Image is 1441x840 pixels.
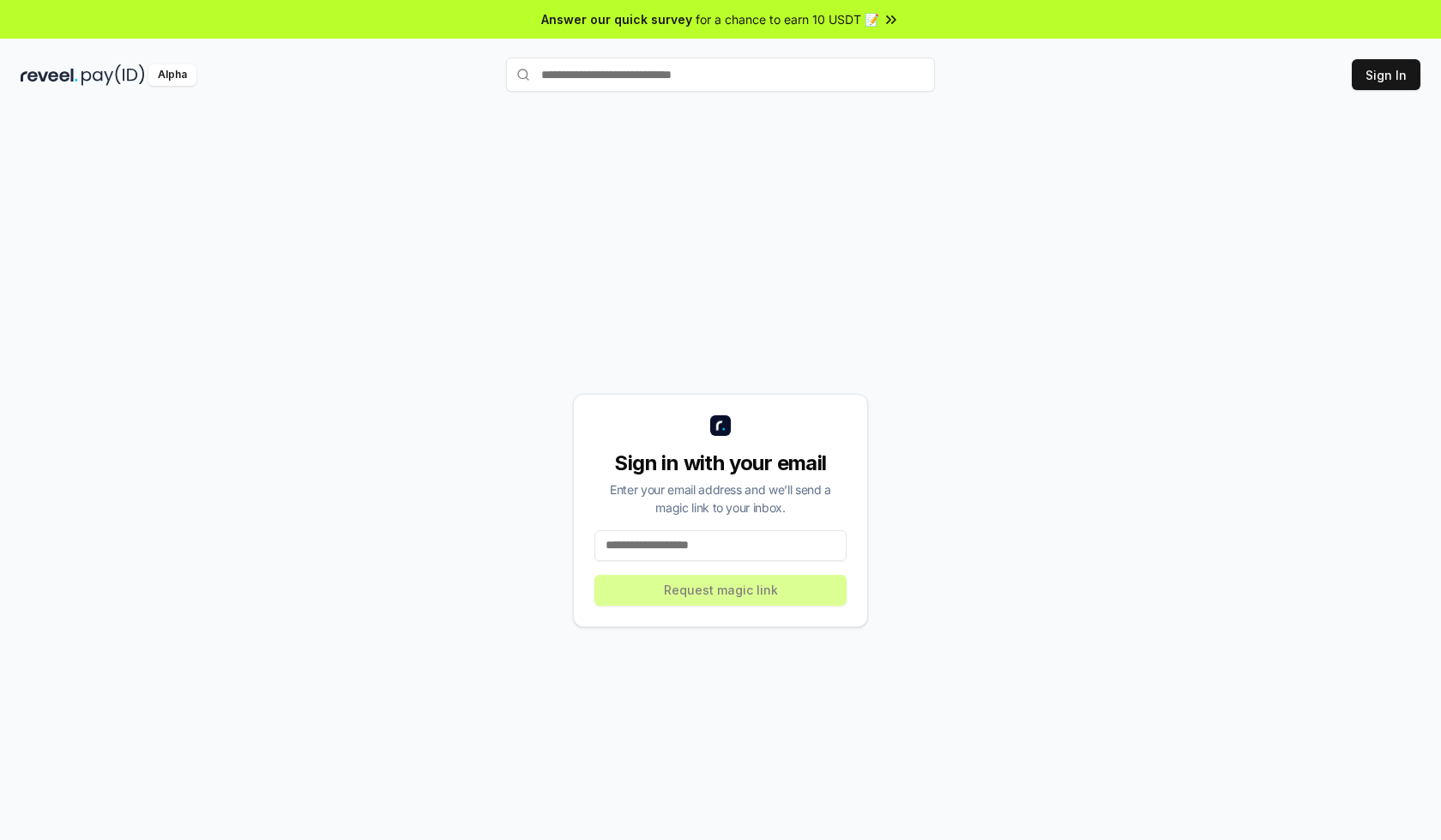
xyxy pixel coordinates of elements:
[1352,59,1420,90] button: Sign In
[696,10,879,28] span: for a chance to earn 10 USDT 📝
[81,64,145,86] img: pay_id
[148,64,196,86] div: Alpha
[594,480,847,517] div: Enter your email address and we’ll send a magic link to your inbox.
[594,450,847,477] div: Sign in with your email
[710,415,731,436] img: logo_small
[21,64,78,86] img: reveel_dark
[541,10,692,28] span: Answer our quick survey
